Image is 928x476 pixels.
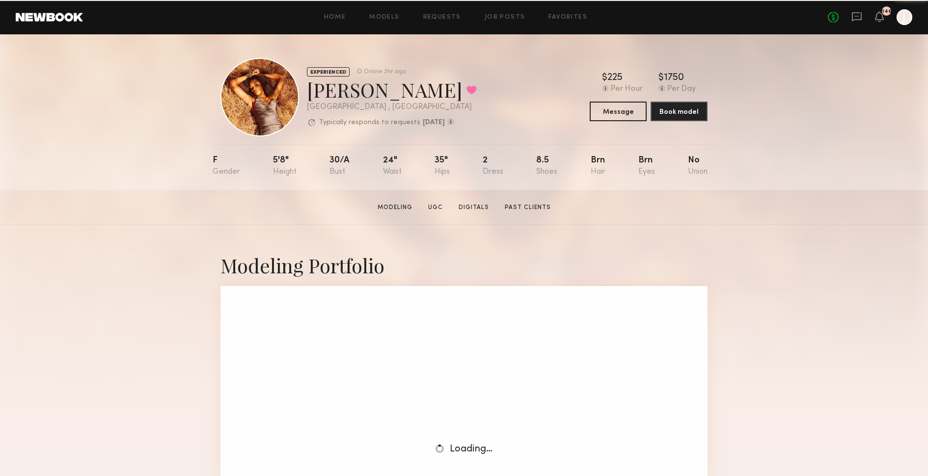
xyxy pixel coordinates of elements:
[383,156,402,176] div: 24"
[423,14,461,21] a: Requests
[307,67,350,77] div: EXPERIENCED
[319,119,420,126] p: Typically responds to requests
[435,156,450,176] div: 35"
[374,203,416,212] a: Modeling
[602,73,607,83] div: $
[667,85,696,94] div: Per Day
[329,156,350,176] div: 30/a
[213,156,240,176] div: F
[548,14,587,21] a: Favorites
[483,156,503,176] div: 2
[220,252,708,278] div: Modeling Portfolio
[638,156,655,176] div: Brn
[369,14,399,21] a: Models
[273,156,297,176] div: 5'8"
[897,9,912,25] a: J
[607,73,623,83] div: 225
[324,14,346,21] a: Home
[664,73,684,83] div: 1750
[688,156,708,176] div: No
[307,77,477,103] div: [PERSON_NAME]
[590,102,647,121] button: Message
[591,156,605,176] div: Brn
[658,73,664,83] div: $
[651,102,708,121] button: Book model
[536,156,557,176] div: 8.5
[364,69,406,75] div: Online 2hr ago
[485,14,525,21] a: Job Posts
[455,203,493,212] a: Digitals
[307,103,477,111] div: [GEOGRAPHIC_DATA] , [GEOGRAPHIC_DATA]
[501,203,555,212] a: Past Clients
[882,9,892,14] div: 146
[611,85,643,94] div: Per Hour
[424,203,447,212] a: UGC
[423,119,445,126] b: [DATE]
[450,445,492,454] span: Loading…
